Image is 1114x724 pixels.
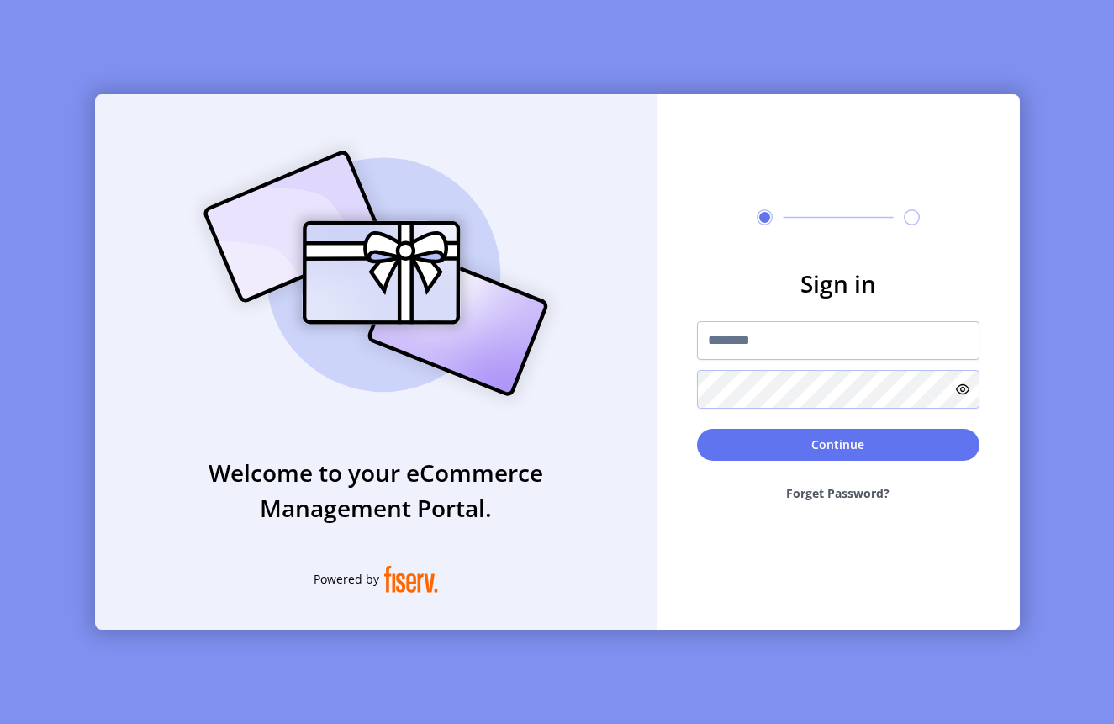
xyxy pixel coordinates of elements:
span: Powered by [314,570,379,588]
button: Continue [697,429,979,461]
img: card_Illustration.svg [178,132,573,415]
h3: Sign in [697,266,979,301]
h3: Welcome to your eCommerce Management Portal. [95,455,657,526]
button: Forget Password? [697,471,979,515]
